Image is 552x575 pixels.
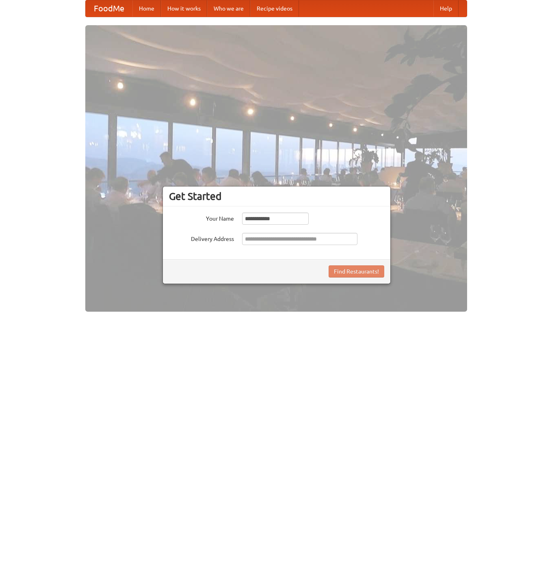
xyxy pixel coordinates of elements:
[132,0,161,17] a: Home
[86,0,132,17] a: FoodMe
[329,265,384,278] button: Find Restaurants!
[433,0,459,17] a: Help
[169,190,384,202] h3: Get Started
[207,0,250,17] a: Who we are
[169,233,234,243] label: Delivery Address
[250,0,299,17] a: Recipe videos
[169,213,234,223] label: Your Name
[161,0,207,17] a: How it works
